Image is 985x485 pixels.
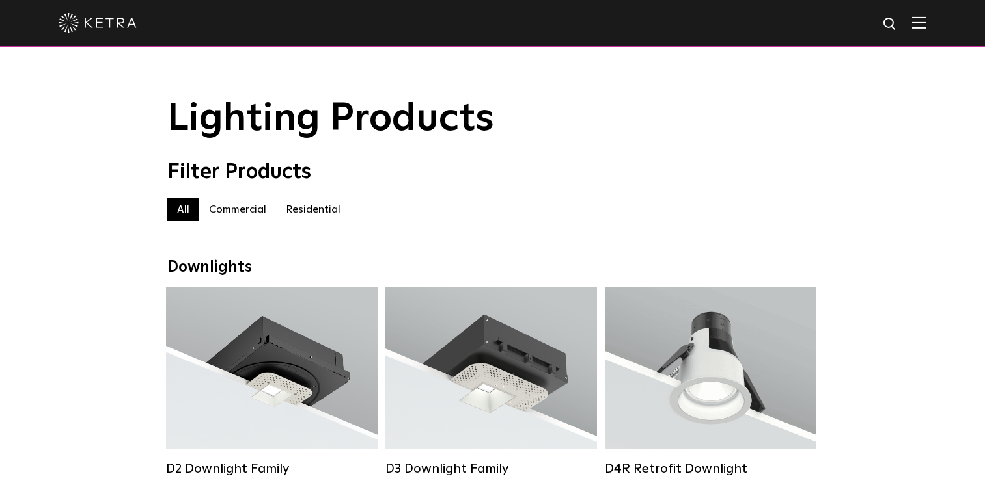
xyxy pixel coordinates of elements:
[167,99,494,138] span: Lighting Products
[385,287,597,477] a: D3 Downlight Family Lumen Output:700 / 900 / 1100Colors:White / Black / Silver / Bronze / Paintab...
[912,16,926,29] img: Hamburger%20Nav.svg
[605,461,816,477] div: D4R Retrofit Downlight
[166,461,378,477] div: D2 Downlight Family
[605,287,816,477] a: D4R Retrofit Downlight Lumen Output:800Colors:White / BlackBeam Angles:15° / 25° / 40° / 60°Watta...
[882,16,898,33] img: search icon
[385,461,597,477] div: D3 Downlight Family
[59,13,137,33] img: ketra-logo-2019-white
[166,287,378,477] a: D2 Downlight Family Lumen Output:1200Colors:White / Black / Gloss Black / Silver / Bronze / Silve...
[276,198,350,221] label: Residential
[199,198,276,221] label: Commercial
[167,160,818,185] div: Filter Products
[167,258,818,277] div: Downlights
[167,198,199,221] label: All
